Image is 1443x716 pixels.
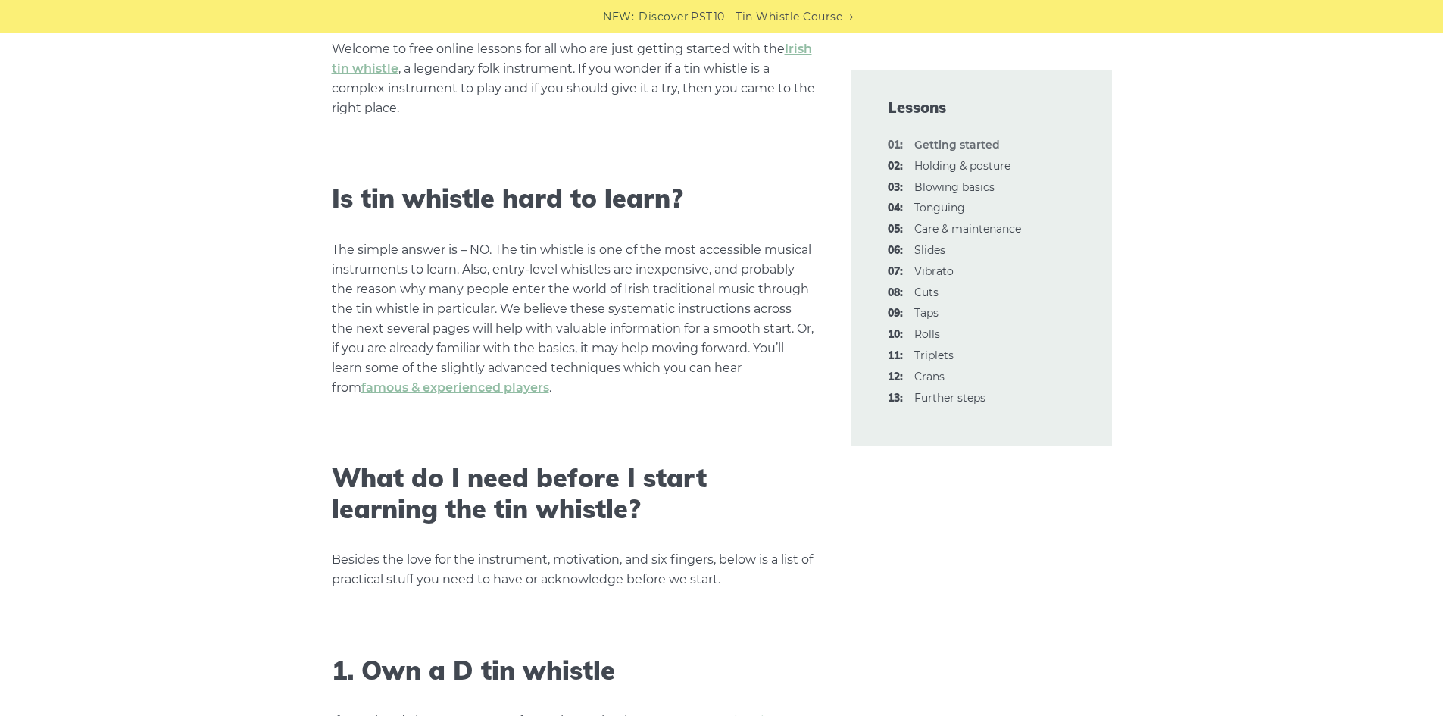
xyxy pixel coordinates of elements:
a: 12:Crans [914,370,945,383]
a: 08:Cuts [914,286,939,299]
a: 04:Tonguing [914,201,965,214]
span: 13: [888,389,903,408]
span: 03: [888,179,903,197]
strong: Getting started [914,138,1000,152]
span: 07: [888,263,903,281]
a: PST10 - Tin Whistle Course [691,8,842,26]
a: 05:Care & maintenance [914,222,1021,236]
span: NEW: [603,8,634,26]
a: 02:Holding & posture [914,159,1010,173]
span: 11: [888,347,903,365]
h2: Is tin whistle hard to learn? [332,183,815,214]
span: 09: [888,305,903,323]
span: 05: [888,220,903,239]
a: 07:Vibrato [914,264,954,278]
span: 02: [888,158,903,176]
span: 01: [888,136,903,155]
span: 08: [888,284,903,302]
span: Lessons [888,97,1076,118]
a: 13:Further steps [914,391,985,405]
span: 12: [888,368,903,386]
a: 09:Taps [914,306,939,320]
p: Besides the love for the instrument, motivation, and six fingers, below is a list of practical st... [332,550,815,589]
a: 10:Rolls [914,327,940,341]
span: 04: [888,199,903,217]
span: Discover [639,8,689,26]
a: famous & experienced players [361,380,549,395]
a: 06:Slides [914,243,945,257]
p: The simple answer is – NO. The tin whistle is one of the most accessible musical instruments to l... [332,240,815,398]
h2: 1. Own a D tin whistle [332,655,815,686]
p: Welcome to free online lessons for all who are just getting started with the , a legendary folk i... [332,39,815,118]
h2: What do I need before I start learning the tin whistle? [332,463,815,525]
span: 06: [888,242,903,260]
span: 10: [888,326,903,344]
a: 11:Triplets [914,349,954,362]
a: 03:Blowing basics [914,180,995,194]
